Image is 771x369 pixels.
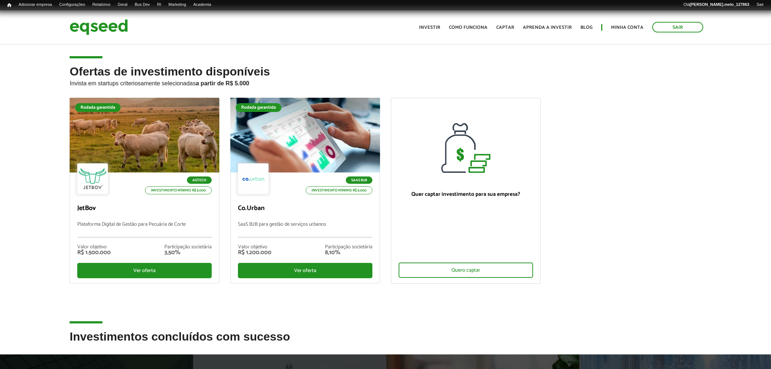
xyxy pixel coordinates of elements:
a: Configurações [56,2,89,8]
div: Ver oferta [238,263,372,278]
a: Captar [496,25,514,30]
div: Rodada garantida [236,103,281,112]
p: Agtech [187,176,212,184]
p: Investimento mínimo: R$ 5.000 [145,186,212,194]
p: Quer captar investimento para sua empresa? [399,191,533,198]
strong: a partir de R$ 5.000 [196,80,249,86]
a: RI [153,2,165,8]
p: Investimento mínimo: R$ 5.000 [306,186,372,194]
p: SaaS B2B [346,176,372,184]
a: Início [4,2,15,9]
div: Quero captar [399,263,533,278]
a: Minha conta [611,25,643,30]
a: Adicionar empresa [15,2,56,8]
p: JetBov [77,205,212,213]
a: Olá[PERSON_NAME].melo_127863 [680,2,753,8]
div: 3,50% [164,250,212,256]
div: R$ 1.200.000 [238,250,271,256]
div: Rodada garantida [75,103,121,112]
a: Investir [419,25,440,30]
div: Valor objetivo [238,245,271,250]
a: Blog [580,25,592,30]
div: R$ 1.500.000 [77,250,111,256]
a: Rodada garantida Agtech Investimento mínimo: R$ 5.000 JetBov Plataforma Digital de Gestão para Pe... [70,98,219,283]
img: EqSeed [70,18,128,37]
p: SaaS B2B para gestão de serviços urbanos [238,222,372,237]
a: Relatórios [89,2,114,8]
div: Participação societária [325,245,372,250]
h2: Investimentos concluídos com sucesso [70,330,701,354]
a: Geral [114,2,131,8]
div: Valor objetivo [77,245,111,250]
h2: Ofertas de investimento disponíveis [70,65,701,98]
a: Sair [753,2,767,8]
span: Início [7,3,11,8]
a: Academia [190,2,215,8]
a: Aprenda a investir [523,25,572,30]
div: Ver oferta [77,263,212,278]
p: Plataforma Digital de Gestão para Pecuária de Corte [77,222,212,237]
a: Rodada garantida SaaS B2B Investimento mínimo: R$ 5.000 Co.Urban SaaS B2B para gestão de serviços... [230,98,380,283]
div: Participação societária [164,245,212,250]
strong: [PERSON_NAME].melo_127863 [690,2,750,7]
a: Bus Dev [131,2,154,8]
a: Marketing [165,2,189,8]
a: Sair [652,22,703,32]
a: Como funciona [449,25,488,30]
div: 8,10% [325,250,372,256]
p: Invista em startups criteriosamente selecionadas [70,78,701,87]
a: Quer captar investimento para sua empresa? Quero captar [391,98,541,284]
p: Co.Urban [238,205,372,213]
